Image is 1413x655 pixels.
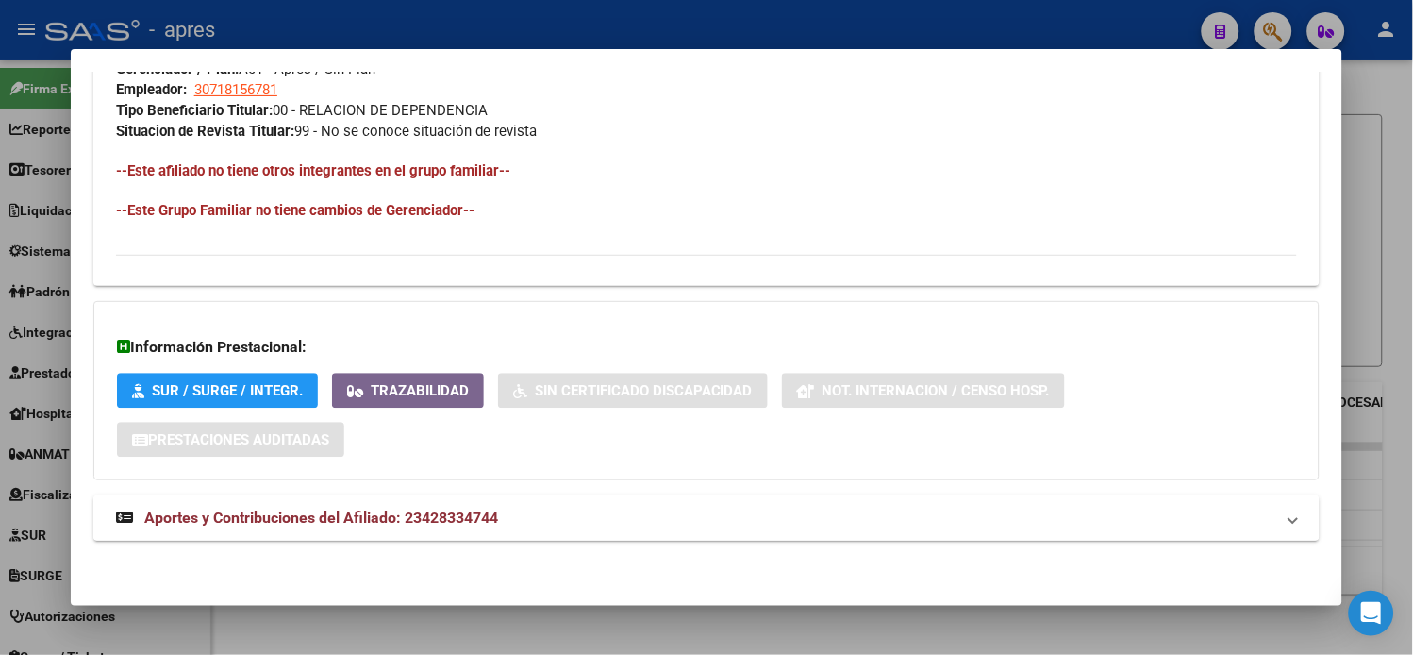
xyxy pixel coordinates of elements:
[782,373,1065,408] button: Not. Internacion / Censo Hosp.
[116,160,1297,181] h4: --Este afiliado no tiene otros integrantes en el grupo familiar--
[93,495,1320,541] mat-expansion-panel-header: Aportes y Contribuciones del Afiliado: 23428334744
[117,373,318,408] button: SUR / SURGE / INTEGR.
[116,200,1297,221] h4: --Este Grupo Familiar no tiene cambios de Gerenciador--
[498,373,768,408] button: Sin Certificado Discapacidad
[823,382,1050,399] span: Not. Internacion / Censo Hosp.
[116,123,537,140] span: 99 - No se conoce situación de revista
[117,422,344,457] button: Prestaciones Auditadas
[194,81,277,98] span: 30718156781
[117,336,1296,359] h3: Información Prestacional:
[152,382,303,399] span: SUR / SURGE / INTEGR.
[116,102,273,119] strong: Tipo Beneficiario Titular:
[371,382,469,399] span: Trazabilidad
[116,123,294,140] strong: Situacion de Revista Titular:
[332,373,484,408] button: Trazabilidad
[535,382,753,399] span: Sin Certificado Discapacidad
[144,509,498,527] span: Aportes y Contribuciones del Afiliado: 23428334744
[116,102,488,119] span: 00 - RELACION DE DEPENDENCIA
[148,431,329,448] span: Prestaciones Auditadas
[116,81,187,98] strong: Empleador:
[1349,591,1394,636] div: Open Intercom Messenger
